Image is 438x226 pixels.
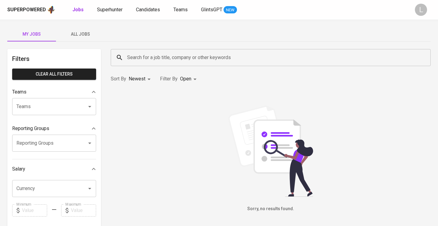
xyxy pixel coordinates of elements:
div: Teams [12,86,96,98]
img: file_searching.svg [225,105,316,197]
h6: Sorry, no results found. [111,206,431,212]
p: Salary [12,165,25,173]
span: Superhunter [97,7,123,12]
img: app logo [47,5,55,14]
div: Salary [12,163,96,175]
input: Value [22,204,47,217]
b: Jobs [72,7,84,12]
button: Open [85,139,94,147]
p: Reporting Groups [12,125,49,132]
input: Value [71,204,96,217]
span: Teams [173,7,188,12]
span: Clear All filters [17,70,91,78]
p: Newest [129,75,145,83]
h6: Filters [12,54,96,64]
a: Candidates [136,6,161,14]
div: Open [180,73,199,85]
a: Jobs [72,6,85,14]
span: My Jobs [11,30,52,38]
a: GlintsGPT NEW [201,6,237,14]
a: Teams [173,6,189,14]
span: GlintsGPT [201,7,222,12]
p: Sort By [111,75,126,83]
div: L [415,4,427,16]
div: Newest [129,73,153,85]
p: Teams [12,88,26,96]
button: Clear All filters [12,69,96,80]
span: Open [180,76,191,82]
a: Superhunter [97,6,124,14]
p: Filter By [160,75,178,83]
button: Open [85,102,94,111]
span: NEW [224,7,237,13]
span: Candidates [136,7,160,12]
div: Superpowered [7,6,46,13]
a: Superpoweredapp logo [7,5,55,14]
button: Open [85,184,94,193]
div: Reporting Groups [12,122,96,135]
span: All Jobs [60,30,101,38]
